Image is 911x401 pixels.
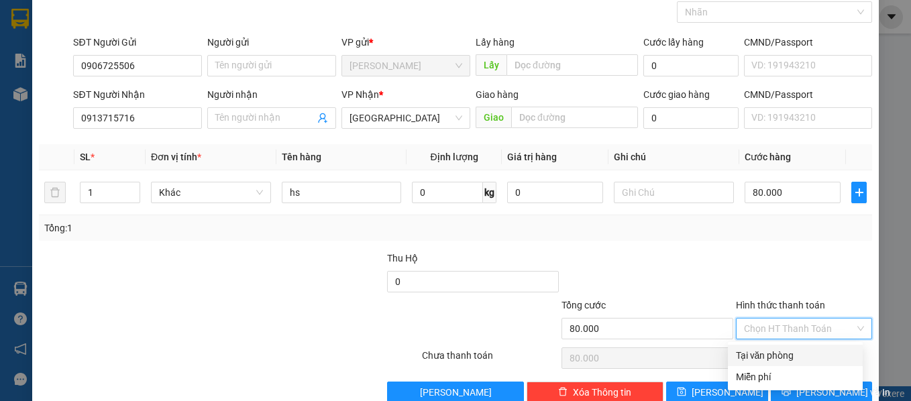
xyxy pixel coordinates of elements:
input: 0 [507,182,603,203]
input: Ghi Chú [614,182,734,203]
div: [PERSON_NAME] [11,11,119,42]
div: [GEOGRAPHIC_DATA] [128,11,264,42]
span: Phan Thiết [350,56,462,76]
span: SL [80,152,91,162]
div: Chưa thanh toán [421,348,560,371]
div: Miễn phí [736,369,855,384]
span: Giao [476,107,511,128]
div: SĐT Người Nhận [73,87,202,102]
span: Gửi: [11,11,32,25]
div: CMND/Passport [744,87,873,102]
div: Tại văn phòng [736,348,855,363]
div: Người nhận [207,87,336,102]
div: CMND/Passport [744,35,873,50]
span: save [677,387,686,398]
div: Người gửi [207,35,336,50]
input: Cước lấy hàng [643,55,739,76]
span: VP Nhận [341,89,379,100]
span: Cước hàng [745,152,791,162]
span: [PERSON_NAME] [692,385,763,400]
span: Đơn vị tính [151,152,201,162]
div: Bé Tân [128,42,264,58]
span: Xóa Thông tin [573,385,631,400]
span: Nhận: [128,11,160,25]
span: Định lượng [431,152,478,162]
span: Thu Hộ [387,253,418,264]
input: Dọc đường [511,107,638,128]
span: [PERSON_NAME] [420,385,492,400]
span: Lấy hàng [476,37,515,48]
span: Tên hàng [282,152,321,162]
th: Ghi chú [608,144,739,170]
div: 50.000 [126,84,266,103]
div: 0988271271 [128,58,264,76]
button: delete [44,182,66,203]
span: delete [558,387,568,398]
span: kg [483,182,496,203]
button: plus [851,182,867,203]
span: Giá trị hàng [507,152,557,162]
label: Hình thức thanh toán [736,300,825,310]
span: Đà Lạt [350,108,462,128]
div: VP gửi [341,35,470,50]
div: Tổng: 1 [44,221,353,235]
span: Tổng cước [561,300,606,310]
span: CHƯA CƯỚC : [126,88,203,102]
label: Cước giao hàng [643,89,710,100]
input: Dọc đường [506,54,638,76]
label: Cước lấy hàng [643,37,704,48]
span: Lấy [476,54,506,76]
div: SĐT Người Gửi [73,35,202,50]
span: [PERSON_NAME] và In [796,385,890,400]
span: Khác [159,182,263,203]
span: Giao hàng [476,89,519,100]
input: VD: Bàn, Ghế [282,182,402,203]
span: user-add [317,113,328,123]
input: Cước giao hàng [643,107,739,129]
span: printer [782,387,791,398]
span: plus [852,187,866,198]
